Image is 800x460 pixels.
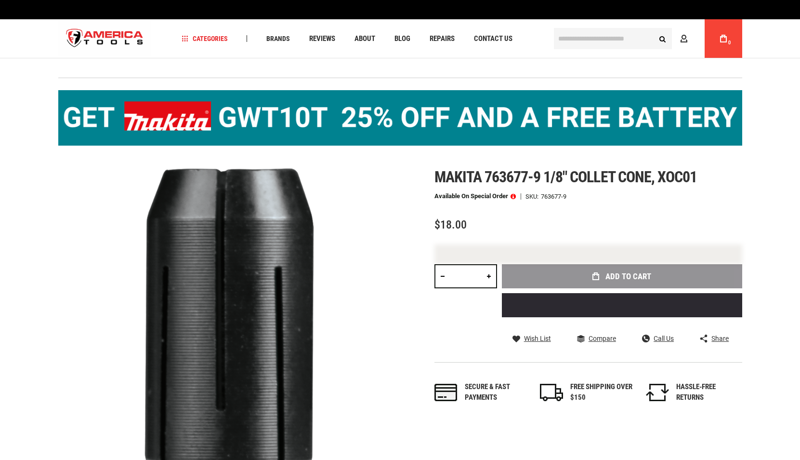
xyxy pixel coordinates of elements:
[434,384,458,401] img: payments
[394,35,410,42] span: Blog
[540,384,563,401] img: shipping
[262,32,294,45] a: Brands
[465,382,527,403] div: Secure & fast payments
[589,335,616,342] span: Compare
[58,90,742,146] img: BOGO: Buy the Makita® XGT IMpact Wrench (GWT10T), get the BL4040 4ah Battery FREE!
[305,32,340,45] a: Reviews
[350,32,380,45] a: About
[577,334,616,343] a: Compare
[470,32,517,45] a: Contact Us
[654,335,674,342] span: Call Us
[354,35,375,42] span: About
[434,218,467,231] span: $18.00
[654,29,672,48] button: Search
[430,35,455,42] span: Repairs
[309,35,335,42] span: Reviews
[525,193,541,200] strong: SKU
[642,334,674,343] a: Call Us
[570,382,633,403] div: FREE SHIPPING OVER $150
[58,21,152,57] img: America Tools
[524,335,551,342] span: Wish List
[512,334,551,343] a: Wish List
[266,35,290,42] span: Brands
[434,168,697,186] span: Makita 763677-9 1/8" collet cone, xoc01
[177,32,232,45] a: Categories
[541,193,566,200] div: 763677-9
[711,335,729,342] span: Share
[474,35,512,42] span: Contact Us
[728,40,731,45] span: 0
[58,21,152,57] a: store logo
[714,19,733,58] a: 0
[646,384,669,401] img: returns
[676,382,739,403] div: HASSLE-FREE RETURNS
[390,32,415,45] a: Blog
[425,32,459,45] a: Repairs
[182,35,228,42] span: Categories
[434,193,516,200] p: Available on Special Order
